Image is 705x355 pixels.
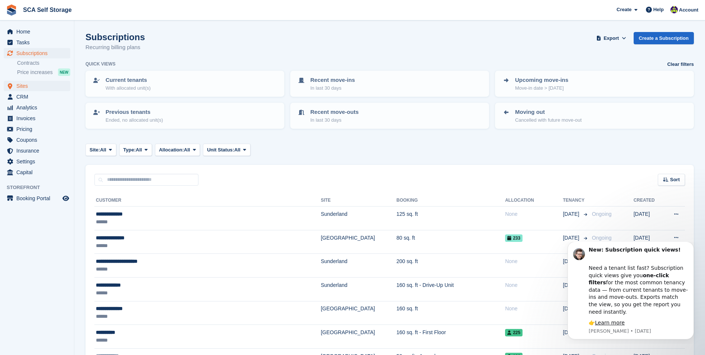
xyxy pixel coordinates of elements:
span: Price increases [17,69,53,76]
td: Sunderland [321,254,397,278]
th: Booking [397,195,505,207]
a: Clear filters [667,61,694,68]
td: 125 sq. ft [397,207,505,230]
span: Ongoing [592,235,612,241]
th: Tenancy [563,195,589,207]
span: Type: [123,146,136,154]
h6: Quick views [85,61,116,67]
a: menu [4,156,70,167]
a: menu [4,26,70,37]
iframe: Intercom notifications message [556,242,705,344]
span: All [136,146,142,154]
p: Recent move-outs [310,108,359,116]
span: Subscriptions [16,48,61,58]
span: Account [679,6,698,14]
span: All [100,146,106,154]
button: Export [595,32,628,44]
a: menu [4,124,70,134]
a: Contracts [17,60,70,67]
span: Allocation: [159,146,184,154]
span: Pricing [16,124,61,134]
div: Message content [32,4,132,85]
th: Created [634,195,663,207]
a: Learn more [39,78,68,84]
img: stora-icon-8386f47178a22dfd0bd8f6a31ec36ba5ce8667c1dd55bd0f319d3a0aa187defe.svg [6,4,17,16]
span: Analytics [16,102,61,113]
div: None [505,258,563,265]
span: Booking Portal [16,193,61,204]
a: menu [4,81,70,91]
span: Unit Status: [207,146,234,154]
td: 80 sq. ft [397,230,505,254]
span: [DATE] [563,210,581,218]
div: 👉 [32,77,132,85]
a: Moving out Cancelled with future move-out [496,103,693,128]
div: None [505,210,563,218]
span: Sites [16,81,61,91]
span: Storefront [7,184,74,191]
p: Upcoming move-ins [515,76,568,84]
span: Tasks [16,37,61,48]
td: [GEOGRAPHIC_DATA] [321,325,397,349]
td: Sunderland [321,277,397,301]
th: Allocation [505,195,563,207]
p: In last 30 days [310,84,355,92]
a: menu [4,193,70,204]
p: Message from Steven, sent 2d ago [32,86,132,93]
span: 233 [505,234,523,242]
a: Preview store [61,194,70,203]
span: Settings [16,156,61,167]
th: Site [321,195,397,207]
span: Invoices [16,113,61,124]
img: Thomas Webb [670,6,678,13]
span: All [234,146,240,154]
td: Sunderland [321,207,397,230]
a: menu [4,113,70,124]
th: Customer [94,195,321,207]
p: Cancelled with future move-out [515,116,582,124]
div: None [505,281,563,289]
td: 200 sq. ft [397,254,505,278]
p: Recurring billing plans [85,43,145,52]
td: [GEOGRAPHIC_DATA] [321,301,397,325]
span: CRM [16,92,61,102]
a: Previous tenants Ended, no allocated unit(s) [86,103,284,128]
span: Sort [670,176,680,183]
button: Allocation: All [155,144,200,156]
a: menu [4,102,70,113]
a: SCA Self Storage [20,4,75,16]
a: menu [4,37,70,48]
div: Need a tenant list fast? Subscription quick views give you for the most common tenancy data — fro... [32,15,132,74]
a: Recent move-outs In last 30 days [291,103,488,128]
div: None [505,305,563,313]
td: 160 sq. ft - Drive-Up Unit [397,277,505,301]
button: Site: All [85,144,116,156]
p: Current tenants [106,76,151,84]
td: 160 sq. ft - First Floor [397,325,505,349]
span: Create [617,6,631,13]
a: menu [4,167,70,177]
a: menu [4,135,70,145]
a: Current tenants With allocated unit(s) [86,71,284,96]
p: Recent move-ins [310,76,355,84]
p: Ended, no allocated unit(s) [106,116,163,124]
a: Price increases NEW [17,68,70,76]
a: Upcoming move-ins Move-in date > [DATE] [496,71,693,96]
span: Insurance [16,145,61,156]
b: New: Subscription quick views! [32,5,124,11]
td: 160 sq. ft [397,301,505,325]
span: Coupons [16,135,61,145]
td: [GEOGRAPHIC_DATA] [321,230,397,254]
span: [DATE] [563,234,581,242]
a: menu [4,48,70,58]
span: Help [653,6,664,13]
a: menu [4,92,70,102]
span: Capital [16,167,61,177]
a: Create a Subscription [634,32,694,44]
span: Home [16,26,61,37]
span: Ongoing [592,211,612,217]
button: Type: All [119,144,152,156]
p: Moving out [515,108,582,116]
button: Unit Status: All [203,144,250,156]
p: With allocated unit(s) [106,84,151,92]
